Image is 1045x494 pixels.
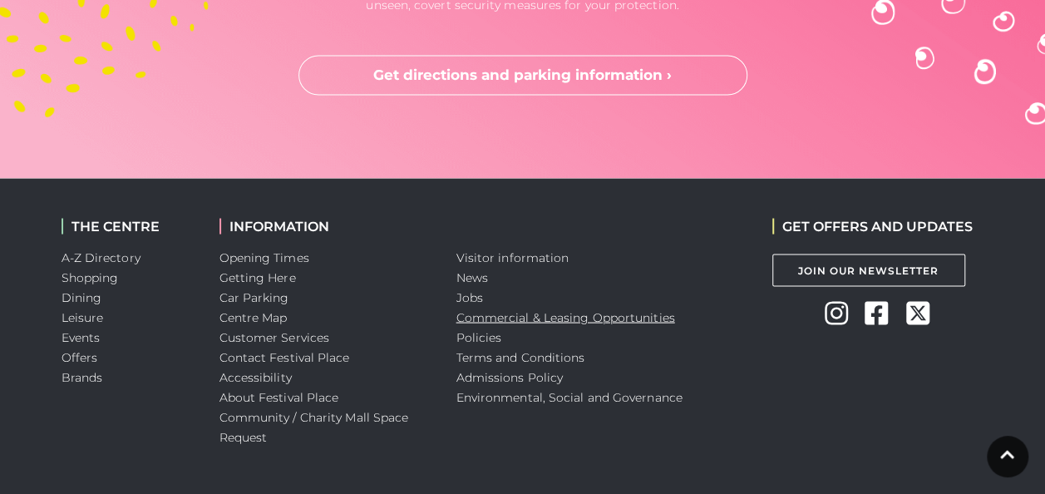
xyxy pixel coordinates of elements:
h2: THE CENTRE [62,218,195,234]
a: Environmental, Social and Governance [456,389,683,404]
h2: INFORMATION [219,218,431,234]
a: About Festival Place [219,389,339,404]
a: Contact Festival Place [219,349,350,364]
a: Events [62,329,101,344]
a: Leisure [62,309,104,324]
a: Getting Here [219,269,296,284]
a: Community / Charity Mall Space Request [219,409,409,444]
a: Dining [62,289,102,304]
a: Jobs [456,289,483,304]
a: Shopping [62,269,119,284]
a: News [456,269,488,284]
a: Terms and Conditions [456,349,585,364]
a: Commercial & Leasing Opportunities [456,309,675,324]
a: Centre Map [219,309,288,324]
a: Offers [62,349,98,364]
a: Brands [62,369,103,384]
h2: GET OFFERS AND UPDATES [772,218,973,234]
a: Customer Services [219,329,330,344]
a: Policies [456,329,502,344]
a: Join Our Newsletter [772,254,965,286]
a: Get directions and parking information › [298,55,747,95]
a: Visitor information [456,249,569,264]
a: Opening Times [219,249,309,264]
a: Car Parking [219,289,289,304]
a: A-Z Directory [62,249,140,264]
a: Accessibility [219,369,292,384]
a: Admissions Policy [456,369,564,384]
